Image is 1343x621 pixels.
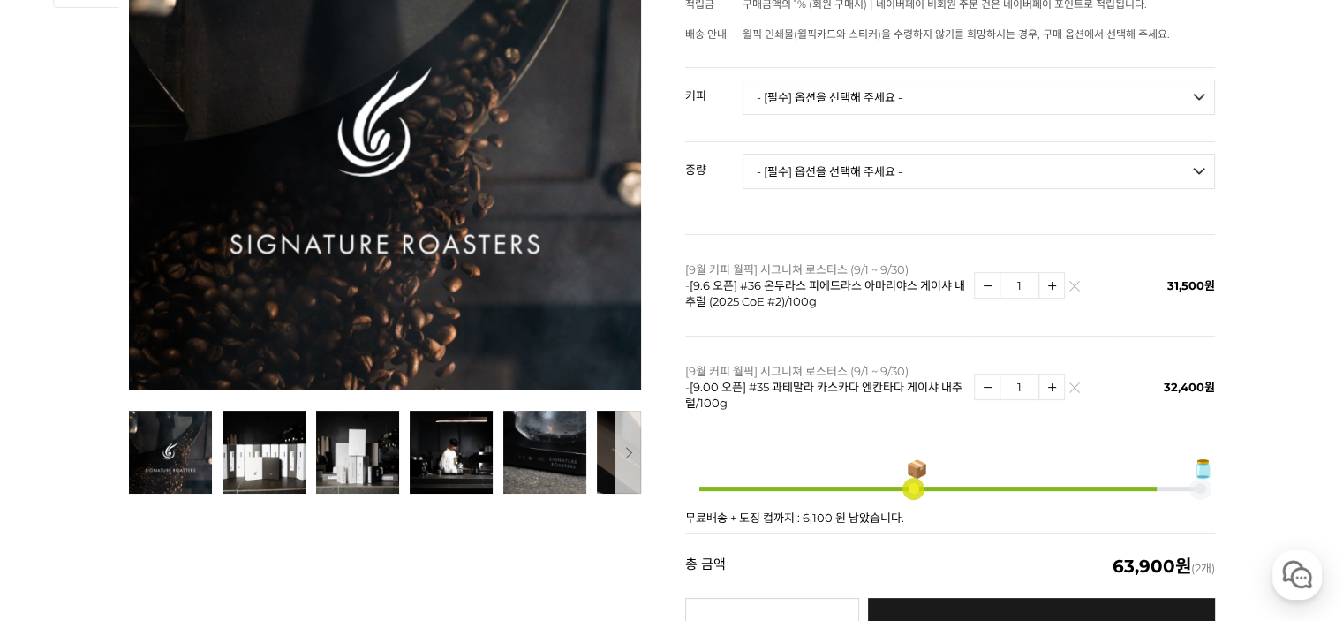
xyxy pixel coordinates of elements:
em: 63,900원 [1113,556,1191,577]
img: 수량증가 [1039,273,1064,298]
span: 32,400원 [1164,380,1215,394]
span: 홈 [56,501,66,515]
p: [9월 커피 월픽] 시그니쳐 로스터스 (9/1 ~ 9/30) - [685,363,965,411]
span: [9.00 오픈] #35 과테말라 카스카다 엔칸타다 게이샤 내추럴/100g [685,380,962,410]
img: 삭제 [1069,285,1079,295]
span: 설정 [273,501,294,515]
span: 🫙 [1192,460,1214,478]
img: 수량감소 [975,273,1000,298]
th: 중량 [685,142,743,183]
a: 설정 [228,474,339,519]
button: 다음 [615,411,641,494]
p: [9월 커피 월픽] 시그니쳐 로스터스 (9/1 ~ 9/30) - [685,261,965,309]
span: 31,500원 [1167,278,1215,292]
img: 삭제 [1069,387,1079,397]
p: 무료배송 + 도징 컵까지 : 6,100 원 남았습니다. [685,512,1215,524]
span: 📦 [905,460,927,478]
span: (2개) [1113,557,1215,575]
span: 대화 [162,502,183,516]
a: 대화 [117,474,228,519]
img: 수량감소 [975,375,1000,399]
img: 수량증가 [1039,375,1064,399]
span: 배송 안내 [685,27,727,41]
a: 홈 [5,474,117,519]
span: 월픽 인쇄물(월픽카드와 스티커)을 수령하지 않기를 희망하시는 경우, 구매 옵션에서 선택해 주세요. [743,27,1170,41]
span: [9.6 오픈] #36 온두라스 피에드라스 아마리야스 게이샤 내추럴 (2025 CoE #2)/100g [685,278,965,308]
th: 커피 [685,68,743,109]
strong: 총 금액 [685,557,726,575]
